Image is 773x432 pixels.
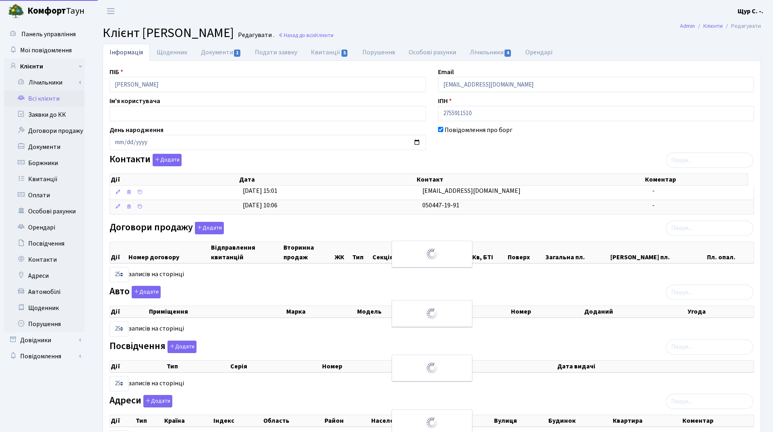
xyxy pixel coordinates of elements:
[426,307,438,320] img: Обробка...
[110,174,238,185] th: Дії
[110,222,224,234] label: Договори продажу
[402,44,463,61] a: Особові рахунки
[680,22,695,30] a: Admin
[4,348,85,364] a: Повідомлення
[4,219,85,236] a: Орендарі
[324,415,370,426] th: Район
[706,242,754,263] th: Пл. опал.
[304,44,355,61] a: Квитанції
[4,236,85,252] a: Посвідчення
[4,252,85,268] a: Контакти
[519,44,559,61] a: Орендарі
[9,74,85,91] a: Лічильники
[4,316,85,332] a: Порушення
[351,242,372,263] th: Тип
[248,44,304,61] a: Подати заявку
[4,300,85,316] a: Щоденник
[167,341,196,353] button: Посвідчення
[416,174,644,185] th: Контакт
[422,201,459,210] span: 050447-19-91
[285,306,356,317] th: Марка
[4,139,85,155] a: Документи
[334,242,351,263] th: ЖК
[4,332,85,348] a: Довідники
[283,242,333,263] th: Вторинна продаж
[652,186,655,195] span: -
[213,415,262,426] th: Індекс
[493,415,548,426] th: Вулиця
[703,22,723,30] a: Клієнти
[666,339,753,355] input: Пошук...
[101,4,121,18] button: Переключити навігацію
[426,416,438,429] img: Обробка...
[243,186,277,195] span: [DATE] 15:01
[438,96,452,106] label: ІПН
[738,6,763,16] a: Щур С. -.
[4,171,85,187] a: Квитанції
[4,268,85,284] a: Адреси
[151,153,182,167] a: Додати
[4,155,85,171] a: Боржники
[229,361,321,372] th: Серія
[110,267,184,282] label: записів на сторінці
[143,395,172,407] button: Адреси
[150,44,194,61] a: Щоденник
[243,201,277,210] span: [DATE] 10:06
[556,361,754,372] th: Дата видачі
[4,58,85,74] a: Клієнти
[687,306,754,317] th: Угода
[110,321,128,337] select: записів на сторінці
[110,306,148,317] th: Дії
[110,242,128,263] th: Дії
[429,361,556,372] th: Видано
[21,30,76,39] span: Панель управління
[668,18,773,35] nav: breadcrumb
[372,242,407,263] th: Секція
[321,361,429,372] th: Номер
[103,44,150,61] a: Інформація
[141,394,172,408] a: Додати
[110,376,128,391] select: записів на сторінці
[507,242,544,263] th: Поверх
[315,31,333,39] span: Клієнти
[130,285,161,299] a: Додати
[163,415,213,426] th: Країна
[438,67,454,77] label: Email
[504,50,511,57] span: 4
[110,154,182,166] label: Контакти
[422,186,521,195] span: [EMAIL_ADDRESS][DOMAIN_NAME]
[20,46,72,55] span: Мої повідомлення
[4,42,85,58] a: Мої повідомлення
[4,187,85,203] a: Оплати
[666,285,753,300] input: Пошук...
[210,242,283,263] th: Відправлення квитанцій
[236,31,274,39] small: Редагувати .
[153,154,182,166] button: Контакти
[8,3,24,19] img: logo.png
[666,221,753,236] input: Пошук...
[666,153,753,168] input: Пошук...
[4,107,85,123] a: Заявки до КК
[4,203,85,219] a: Особові рахунки
[128,242,210,263] th: Номер договору
[110,341,196,353] label: Посвідчення
[110,96,160,106] label: Ім'я користувача
[612,415,682,426] th: Квартира
[110,321,184,337] label: записів на сторінці
[110,415,135,426] th: Дії
[444,125,513,135] label: Повідомлення про борг
[426,362,438,374] img: Обробка...
[644,174,748,185] th: Коментар
[723,22,761,31] li: Редагувати
[262,415,324,426] th: Область
[238,174,416,185] th: Дата
[4,284,85,300] a: Автомобілі
[103,24,234,42] span: Клієнт [PERSON_NAME]
[278,31,333,39] a: Назад до всіхКлієнти
[666,394,753,409] input: Пошук...
[194,44,248,61] a: Документи
[463,44,519,61] a: Лічильники
[4,26,85,42] a: Панель управління
[110,376,184,391] label: записів на сторінці
[548,415,612,426] th: Будинок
